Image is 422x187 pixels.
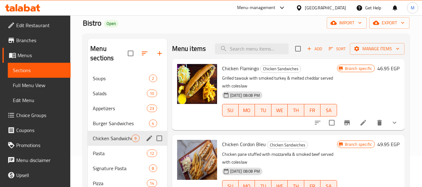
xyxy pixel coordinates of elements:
[267,141,308,149] span: Chicken Sandwiches
[222,104,239,116] button: SU
[149,165,156,171] span: 8
[377,64,400,73] h6: 46.95 EGP
[255,104,271,116] button: TU
[327,44,347,54] button: Sort
[149,165,157,172] div: items
[104,21,118,26] span: Open
[88,86,167,101] div: Salads10
[93,120,149,127] span: Burger Sandwiches
[257,106,269,115] span: TU
[2,153,71,168] a: Menu disclaimer
[93,150,147,157] span: Pasta
[88,71,167,86] div: Soups2
[325,44,350,54] span: Sort items
[149,75,157,82] div: items
[93,180,147,187] span: Pizza
[411,4,415,11] span: M
[260,65,301,73] div: Chicken Sandwiches
[327,17,367,29] button: import
[8,93,71,108] a: Edit Menu
[93,75,149,82] span: Soups
[222,140,266,149] span: Chicken Cordon Bleu
[222,150,337,166] p: Chicken pane stuffed with mozzarella & smoked beef served with coleslaw
[147,91,156,96] span: 10
[2,138,71,153] a: Promotions
[2,33,71,48] a: Branches
[149,120,157,127] div: items
[340,115,355,130] button: Branch-specific-item
[310,115,325,130] button: sort-choices
[369,17,410,29] button: export
[147,90,157,97] div: items
[228,168,262,174] span: [DATE] 08:08 PM
[305,44,325,54] button: Add
[13,66,66,74] span: Sections
[124,47,137,60] span: Select all sections
[88,116,167,131] div: Burger Sandwiches4
[93,90,147,97] div: Salads
[149,121,156,126] span: 4
[88,131,167,146] div: Chicken Sandwiches9edit
[355,45,400,53] span: Manage items
[93,105,147,112] span: Appetizers
[147,180,156,186] span: 14
[16,156,66,164] span: Menu disclaimer
[261,65,301,72] span: Chicken Sandwiches
[132,135,139,142] div: items
[288,104,304,116] button: TH
[2,48,71,63] a: Menus
[342,141,375,147] span: Branch specific
[147,106,156,111] span: 23
[342,66,375,71] span: Branch specific
[291,42,305,55] span: Select section
[16,37,66,44] span: Branches
[372,115,387,130] button: delete
[305,4,346,11] div: [GEOGRAPHIC_DATA]
[274,106,285,115] span: WE
[147,105,157,112] div: items
[8,78,71,93] a: Full Menu View
[88,101,167,116] div: Appetizers23
[16,111,66,119] span: Choice Groups
[137,46,152,61] span: Sort sections
[239,104,255,116] button: MO
[172,44,206,53] h2: Menu items
[320,104,337,116] button: SA
[323,106,334,115] span: SA
[88,146,167,161] div: Pasta12
[241,106,252,115] span: MO
[16,126,66,134] span: Coupons
[374,19,405,27] span: export
[290,106,301,115] span: TH
[2,18,71,33] a: Edit Restaurant
[93,165,149,172] span: Signature Pasta
[149,76,156,81] span: 2
[307,106,318,115] span: FR
[147,150,156,156] span: 12
[304,104,320,116] button: FR
[16,171,66,179] span: Upsell
[391,119,398,126] svg: Show Choices
[104,20,118,27] div: Open
[145,134,154,143] button: edit
[13,96,66,104] span: Edit Menu
[350,43,405,55] button: Manage items
[228,92,262,98] span: [DATE] 08:08 PM
[306,45,323,52] span: Add
[16,22,66,29] span: Edit Restaurant
[271,104,288,116] button: WE
[93,135,132,142] span: Chicken Sandwiches
[83,16,102,30] span: Bistro
[360,119,367,126] a: Edit menu item
[16,141,66,149] span: Promotions
[90,44,127,63] h2: Menu sections
[177,64,217,104] img: Chicken Flamingo
[88,161,167,176] div: Signature Pasta8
